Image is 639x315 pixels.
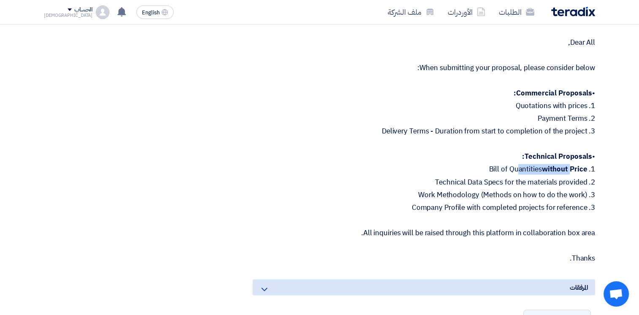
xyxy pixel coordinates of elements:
p: When submitting your proposal, please consider below: [253,64,595,72]
img: Teradix logo [551,7,595,16]
strong: without Price [542,164,587,174]
a: الطلبات [492,2,541,22]
p: 3. Delivery Terms - Duration from start to completion of the project [253,127,595,136]
p: • [253,89,595,98]
div: [DEMOGRAPHIC_DATA] [44,13,92,18]
strong: Technical Proposals: [522,151,592,162]
img: profile_test.png [96,5,109,19]
p: 1. Bill of Quantities [253,165,595,174]
span: المرفقات [570,282,588,292]
p: All inquiries will be raised through this platform in collaboration box area. [253,228,595,237]
a: Open chat [604,281,629,307]
span: English [142,10,160,16]
strong: Commercial Proposals: [514,88,592,98]
p: 2. Technical Data Specs for the materials provided [253,178,595,186]
p: 1. Quotations with prices [253,102,595,110]
p: • [253,152,595,161]
button: English [136,5,174,19]
p: Thanks. [253,254,595,262]
a: الأوردرات [441,2,492,22]
p: 3. Work Methodology (Methods on how to do the work) [253,190,595,199]
a: ملف الشركة [381,2,441,22]
p: Dear All, [253,38,595,47]
p: 3. Company Profile with completed projects for reference [253,203,595,212]
div: الحساب [74,6,92,14]
p: 2. Payment Terms [253,114,595,123]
